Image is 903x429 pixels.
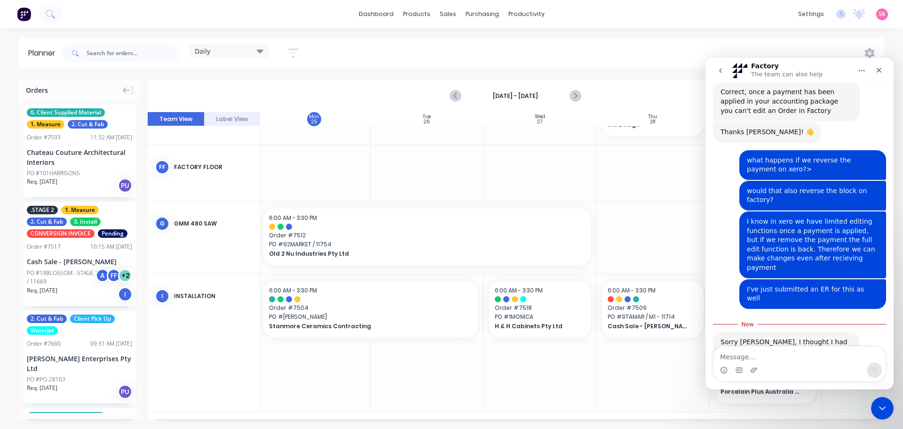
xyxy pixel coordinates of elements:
div: A [95,268,110,283]
span: 6:00 AM - 3:30 PM [608,286,656,294]
div: 09:31 AM [DATE] [90,340,132,348]
span: 2. Cut & Fab [27,218,67,226]
span: Req. [DATE] [27,384,57,392]
button: Emoji picker [15,308,22,316]
div: Chateau Couture Architectural Interiors [27,147,132,167]
div: 10:15 AM [DATE] [90,243,132,251]
textarea: Message… [8,289,180,305]
button: Label View [204,112,261,126]
span: Stanmore Ceramics Contracting [269,322,452,331]
div: settings [793,7,829,21]
div: 11:32 AM [DATE] [90,133,132,142]
span: Pending [98,229,127,238]
div: Factory Floor [174,163,253,171]
div: productivity [504,7,549,21]
span: 0. Client Supplied Material [27,108,105,117]
span: Req. [DATE] [27,286,57,295]
div: PU [118,385,132,399]
div: FF [107,268,121,283]
div: PO #19BLOSSOM - STAGE 2 / 11669 [27,269,98,286]
span: Cash Sale - [PERSON_NAME] [608,322,689,331]
span: Order # 7518 [495,304,585,312]
div: 28 [650,120,655,124]
span: CONVERSION INVOICE [27,229,95,238]
span: H & H Cabinets Pty Ltd [495,322,576,331]
div: Order # 7660 [27,340,61,348]
div: Order # 7593 [27,133,61,142]
span: Client Pick Up [70,315,115,323]
div: Mon [309,114,319,120]
iframe: Intercom live chat [871,397,894,420]
div: Order # 7517 [27,243,61,251]
div: Sorry [PERSON_NAME], I thought I had responded ..... please submit an ER for this also, thanks! [15,280,147,308]
div: GMM 480 Saw [174,219,253,228]
span: 6:00 AM - 3:30 PM [495,286,543,294]
div: I [155,289,169,303]
span: PO # 1MONICA [495,313,585,321]
span: .STAGE 2 [27,206,58,214]
div: Cash Sale - [PERSON_NAME] [27,257,132,267]
div: Thu [648,114,657,120]
div: Wed [535,114,545,120]
button: Team View [148,112,204,126]
div: Installation [174,292,253,300]
div: products [398,7,435,21]
div: PO #101HARRISONS [27,169,80,178]
div: Planner [28,48,60,59]
div: 26 [424,120,430,124]
span: Order # 7509 [608,304,698,312]
div: 27 [537,120,542,124]
div: Sorry [PERSON_NAME], I thought I had responded ..... please submit an ER for this also, thanks! [8,274,154,313]
input: Search for orders... [87,44,180,63]
strong: [DATE] - [DATE] [468,92,562,100]
span: PO # 92MARKET / 11754 [269,240,585,249]
span: Daily [195,46,210,56]
span: Req. [DATE] [27,178,57,186]
div: Cathy says… [8,274,181,334]
span: 2. Cut & Fab [27,315,67,323]
button: Send a message… [161,305,176,320]
span: PO # [PERSON_NAME] [269,313,472,321]
span: 3. Install [70,218,101,226]
button: Gif picker [30,308,37,316]
span: 6:00 AM - 3:30 PM [269,286,317,294]
div: + 2 [118,268,132,283]
span: 2. Cut & Fab [68,120,108,129]
div: PO #PO-28103 [27,375,65,384]
div: [PERSON_NAME] Enterprises Pty Ltd [27,354,132,373]
span: PO # 9TAMAR / M1 - 11714 [608,313,698,321]
span: SK [879,10,886,18]
div: sales [435,7,461,21]
button: Upload attachment [45,308,52,316]
div: PU [118,178,132,193]
iframe: Intercom live chat [705,58,894,389]
span: Orders [26,85,48,95]
span: Old 2 Nu Industries Pty Ltd [269,250,554,258]
div: G [155,217,169,231]
div: 25 [311,120,317,124]
img: Factory [17,7,31,21]
div: Tue [423,114,431,120]
span: 1. Measure [27,120,64,129]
